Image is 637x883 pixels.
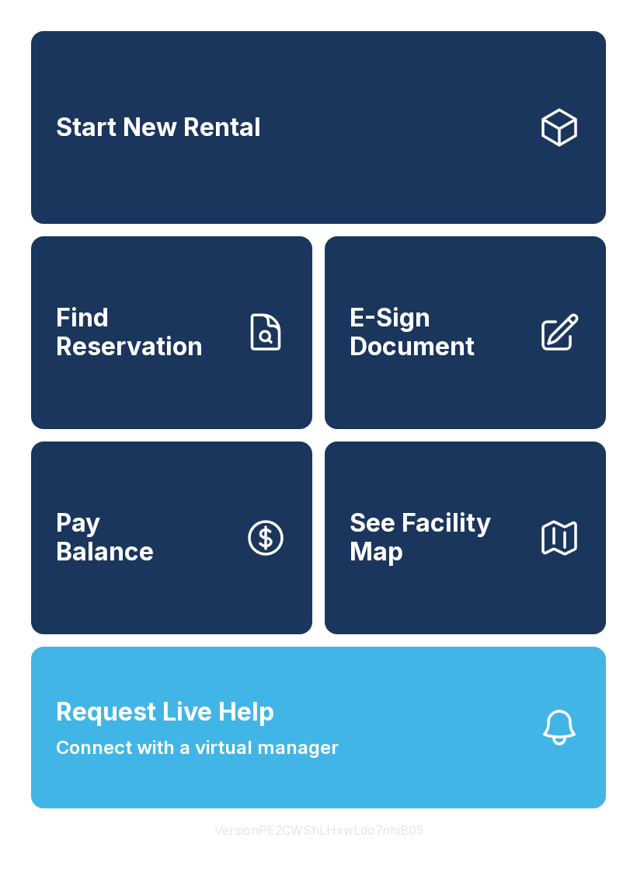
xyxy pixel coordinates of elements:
a: Find Reservation [31,236,312,429]
span: Request Live Help [56,693,274,731]
span: Connect with a virtual manager [56,734,339,762]
button: Request Live HelpConnect with a virtual manager [31,647,606,808]
button: VersionPE2CWShLHxwLdo7nhiB05 [202,808,436,852]
a: Start New Rental [31,31,606,224]
span: Start New Rental [56,113,261,142]
span: See Facility Map [350,509,525,566]
button: See Facility Map [325,441,606,634]
span: Find Reservation [56,304,231,361]
a: PayBalance [31,441,312,634]
span: Pay Balance [56,509,154,566]
a: E-Sign Document [325,236,606,429]
span: E-Sign Document [350,304,525,361]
